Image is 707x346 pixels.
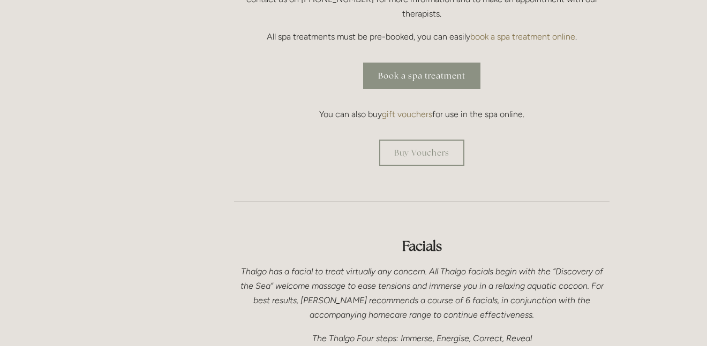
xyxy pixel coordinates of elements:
[234,29,610,44] p: All spa treatments must be pre-booked, you can easily .
[382,109,432,119] a: gift vouchers
[240,266,606,320] em: Thalgo has a facial to treat virtually any concern. All Thalgo facials begin with the “Discovery ...
[312,333,532,343] em: The Thalgo Four steps: Immerse, Energise, Correct, Reveal
[363,63,480,89] a: Book a spa treatment
[234,107,610,121] p: You can also buy for use in the spa online.
[379,140,464,166] a: Buy Vouchers
[470,32,575,42] a: book a spa treatment online
[402,237,442,255] strong: Facials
